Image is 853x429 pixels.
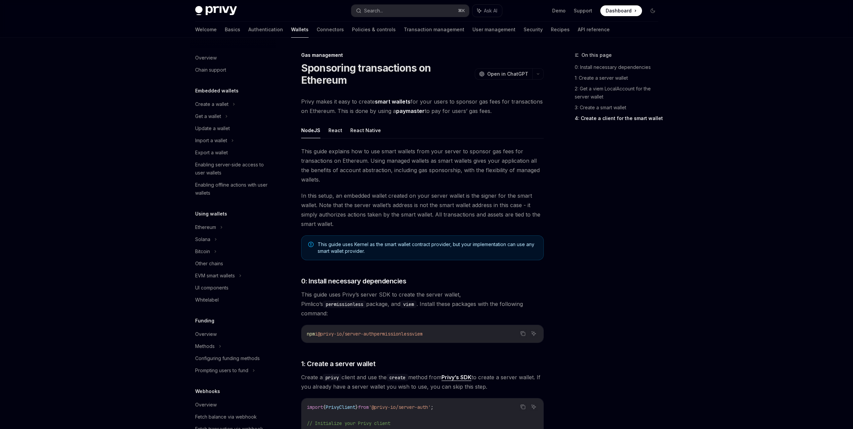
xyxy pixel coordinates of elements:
[387,374,408,381] code: create
[195,112,221,120] div: Get a wallet
[195,260,223,268] div: Other chains
[472,22,516,38] a: User management
[225,22,240,38] a: Basics
[524,22,543,38] a: Security
[307,420,390,426] span: // Initialize your Privy client
[301,191,544,229] span: In this setup, an embedded wallet created on your server wallet is the signer for the smart walle...
[195,366,248,375] div: Prompting users to fund
[301,276,406,286] span: 0: Install necessary dependencies
[301,373,544,391] span: Create a client and use the method from to create a server wallet. If you already have a server w...
[190,159,276,179] a: Enabling server-side access to user wallets
[575,113,664,124] a: 4: Create a client for the smart wallet
[195,354,260,362] div: Configuring funding methods
[412,331,423,337] span: viem
[195,296,219,304] div: Whitelabel
[195,6,237,15] img: dark logo
[484,7,497,14] span: Ask AI
[574,7,592,14] a: Support
[195,66,226,74] div: Chain support
[529,402,538,411] button: Ask AI
[190,52,276,64] a: Overview
[195,342,215,350] div: Methods
[195,272,235,280] div: EVM smart wallets
[190,282,276,294] a: UI components
[318,241,537,255] span: This guide uses Kernel as the smart wallet contract provider, but your implementation can use any...
[369,404,431,410] span: '@privy-io/server-auth'
[301,97,544,116] span: Privy makes it easy to create for your users to sponsor gas fees for transactions on Ethereum. Th...
[195,161,272,177] div: Enabling server-side access to user wallets
[519,402,527,411] button: Copy the contents from the code block
[301,359,376,368] span: 1: Create a server wallet
[404,22,464,38] a: Transaction management
[396,108,425,115] a: paymaster
[301,62,472,86] h1: Sponsoring transactions on Ethereum
[195,247,210,256] div: Bitcoin
[575,83,664,102] a: 2: Get a viem LocalAccount for the server wallet
[195,413,257,421] div: Fetch balance via webhook
[190,328,276,340] a: Overview
[375,98,411,105] strong: smart wallets
[551,22,570,38] a: Recipes
[328,122,342,138] button: React
[352,22,396,38] a: Policies & controls
[487,71,528,77] span: Open in ChatGPT
[326,404,355,410] span: PrivyClient
[195,210,227,218] h5: Using wallets
[606,7,632,14] span: Dashboard
[195,317,214,325] h5: Funding
[190,399,276,411] a: Overview
[323,301,366,308] code: permissionless
[308,242,314,247] svg: Note
[441,374,471,381] a: Privy’s SDK
[475,68,532,80] button: Open in ChatGPT
[195,136,227,145] div: Import a wallet
[195,235,210,243] div: Solana
[307,404,323,410] span: import
[248,22,283,38] a: Authentication
[323,374,342,381] code: privy
[301,290,544,318] span: This guide uses Privy’s server SDK to create the server wallet, Pimlico’s package, and . Install ...
[190,294,276,306] a: Whitelabel
[195,54,217,62] div: Overview
[364,7,383,15] div: Search...
[323,404,326,410] span: {
[431,404,433,410] span: ;
[351,5,469,17] button: Search...⌘K
[190,179,276,199] a: Enabling offline actions with user wallets
[358,404,369,410] span: from
[575,73,664,83] a: 1: Create a server wallet
[315,331,318,337] span: i
[529,329,538,338] button: Ask AI
[291,22,309,38] a: Wallets
[575,62,664,73] a: 0: Install necessary dependencies
[374,331,412,337] span: permissionless
[581,51,612,59] span: On this page
[195,149,228,157] div: Export a wallet
[575,102,664,113] a: 3: Create a smart wallet
[647,5,658,16] button: Toggle dark mode
[195,22,217,38] a: Welcome
[195,330,217,338] div: Overview
[195,401,217,409] div: Overview
[552,7,566,14] a: Demo
[195,87,239,95] h5: Embedded wallets
[195,387,220,395] h5: Webhooks
[578,22,610,38] a: API reference
[195,223,216,231] div: Ethereum
[195,181,272,197] div: Enabling offline actions with user wallets
[472,5,502,17] button: Ask AI
[350,122,381,138] button: React Native
[195,124,230,132] div: Update a wallet
[190,147,276,159] a: Export a wallet
[400,301,417,308] code: viem
[458,8,465,13] span: ⌘ K
[318,331,374,337] span: @privy-io/server-auth
[301,147,544,184] span: This guide explains how to use smart wallets from your server to sponsor gas fees for transaction...
[301,122,320,138] button: NodeJS
[600,5,642,16] a: Dashboard
[195,284,228,292] div: UI components
[301,52,544,58] div: Gas management
[307,331,315,337] span: npm
[190,64,276,76] a: Chain support
[519,329,527,338] button: Copy the contents from the code block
